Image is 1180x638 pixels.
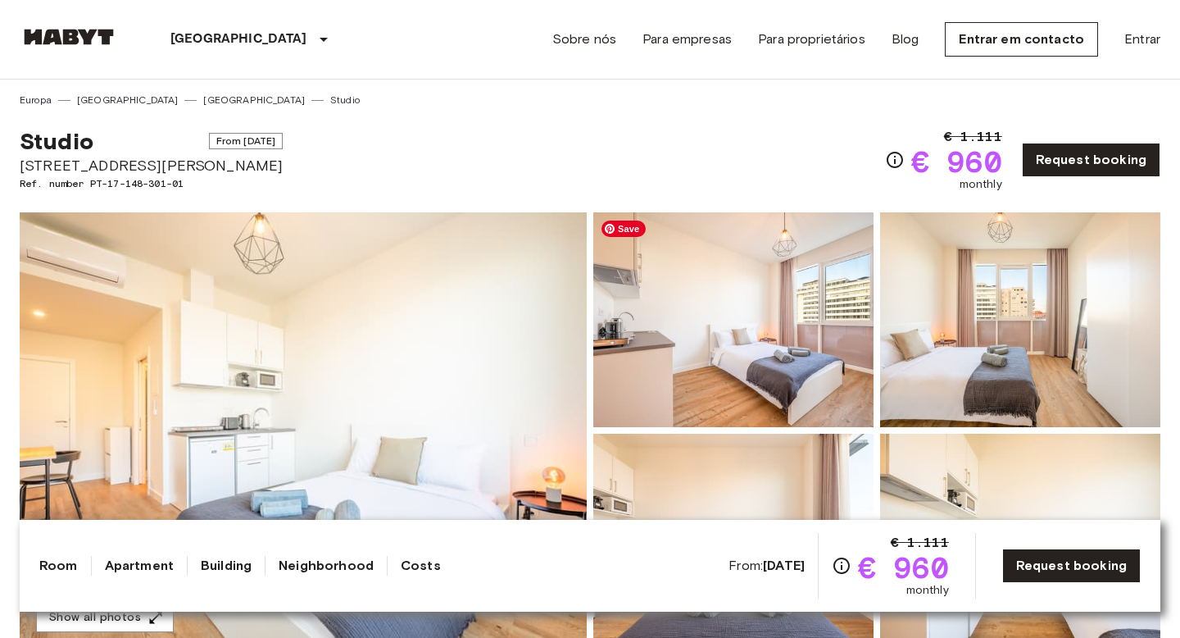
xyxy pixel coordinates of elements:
span: € 960 [858,553,949,582]
button: Show all photos [36,603,174,633]
span: monthly [906,582,949,599]
img: Habyt [20,29,118,45]
a: Building [201,556,252,576]
img: Picture of unit PT-17-148-301-01 [593,212,874,427]
b: [DATE] [763,558,805,573]
svg: Check cost overview for full price breakdown. Please note that discounts apply to new joiners onl... [832,556,851,576]
a: Costs [401,556,441,576]
a: Entrar [1124,30,1160,49]
a: Studio [330,93,360,107]
a: Para proprietários [758,30,865,49]
svg: Check cost overview for full price breakdown. Please note that discounts apply to new joiners onl... [885,150,905,170]
a: Para empresas [642,30,732,49]
a: Apartment [105,556,174,576]
a: Entrar em contacto [945,22,1098,57]
span: € 960 [911,147,1002,176]
span: monthly [960,176,1002,193]
span: € 1.111 [891,533,949,553]
a: Request booking [1022,143,1160,177]
span: Studio [20,127,93,155]
span: € 1.111 [944,127,1002,147]
a: Room [39,556,78,576]
img: Picture of unit PT-17-148-301-01 [880,212,1160,427]
span: Ref. number PT-17-148-301-01 [20,176,283,191]
a: [GEOGRAPHIC_DATA] [203,93,305,107]
a: Sobre nós [552,30,616,49]
span: From: [728,557,805,575]
a: Blog [892,30,919,49]
span: [STREET_ADDRESS][PERSON_NAME] [20,155,283,176]
a: Europa [20,93,52,107]
span: Save [601,221,646,237]
span: From [DATE] [209,133,284,149]
a: Neighborhood [279,556,374,576]
p: [GEOGRAPHIC_DATA] [170,30,307,49]
a: [GEOGRAPHIC_DATA] [77,93,179,107]
a: Request booking [1002,549,1141,583]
